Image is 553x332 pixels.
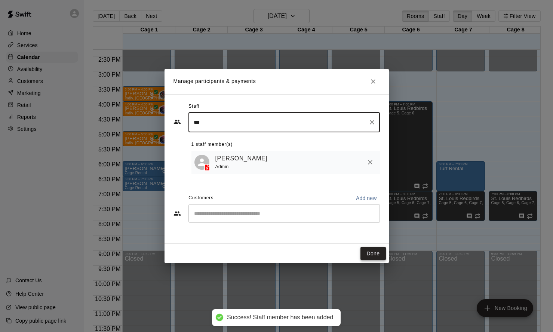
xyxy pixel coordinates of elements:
[356,194,377,202] p: Add new
[367,117,377,127] button: Clear
[188,101,199,113] span: Staff
[360,247,385,261] button: Done
[173,118,181,126] svg: Staff
[215,164,229,169] span: Admin
[366,75,380,88] button: Close
[363,156,377,169] button: Remove
[188,204,380,223] div: Start typing to search customers...
[194,155,209,170] div: Sam Basta
[188,192,213,204] span: Customers
[173,77,256,85] p: Manage participants & payments
[191,139,233,151] span: 1 staff member(s)
[173,210,181,217] svg: Customers
[215,154,268,163] a: [PERSON_NAME]
[227,314,333,322] div: Success! Staff member has been added
[188,113,380,132] div: Search staff
[353,192,380,204] button: Add new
